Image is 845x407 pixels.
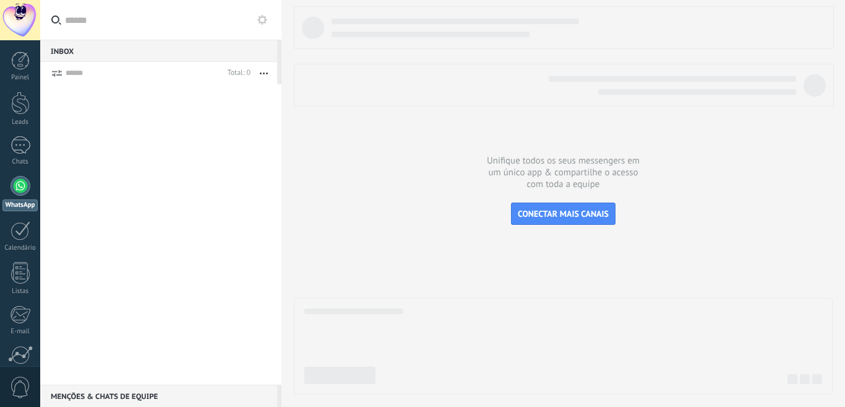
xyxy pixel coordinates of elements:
span: CONECTAR MAIS CANAIS [518,208,609,219]
div: WhatsApp [2,199,38,211]
div: Inbox [40,40,277,62]
div: Chats [2,158,38,166]
div: Total: 0 [223,67,251,79]
div: Listas [2,287,38,295]
button: CONECTAR MAIS CANAIS [511,203,616,225]
div: Leads [2,118,38,126]
div: Painel [2,74,38,82]
div: Calendário [2,244,38,252]
div: E-mail [2,328,38,336]
div: Menções & Chats de equipe [40,385,277,407]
